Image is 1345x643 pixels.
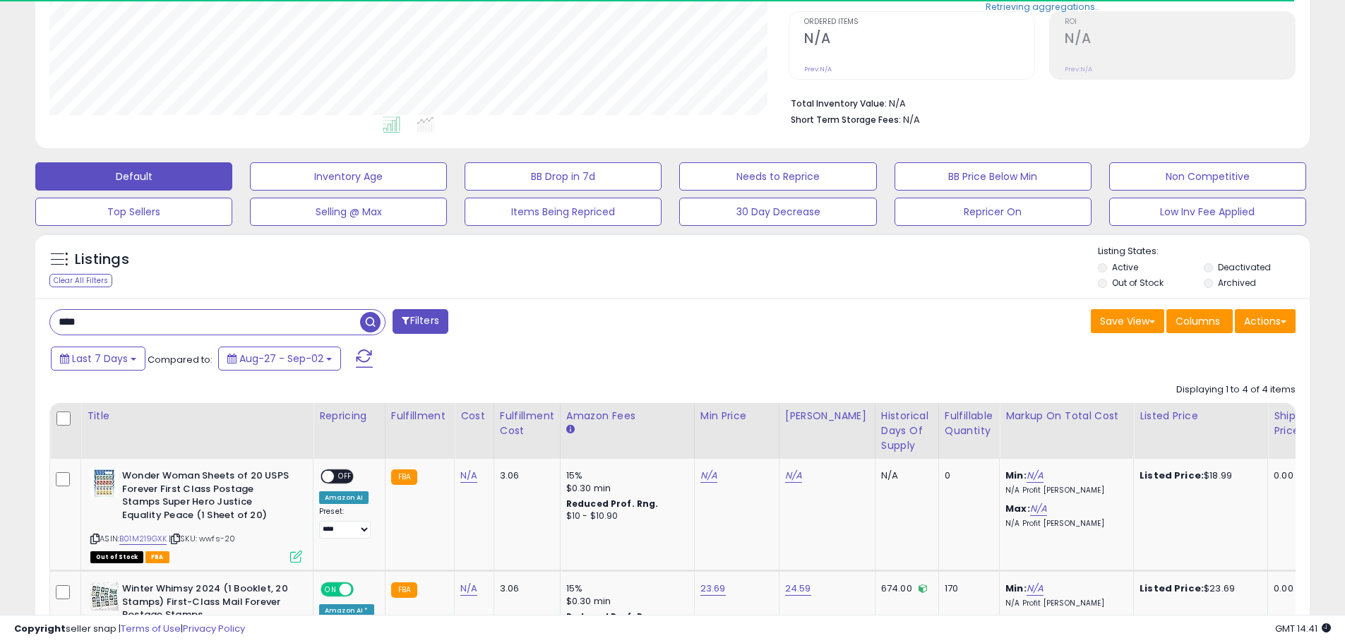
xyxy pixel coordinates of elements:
label: Deactivated [1218,261,1271,273]
button: Needs to Reprice [679,162,876,191]
b: Max: [1005,502,1030,515]
button: Non Competitive [1109,162,1306,191]
b: Reduced Prof. Rng. [566,498,659,510]
div: $0.30 min [566,482,683,495]
label: Archived [1218,277,1256,289]
div: 15% [566,582,683,595]
label: Active [1112,261,1138,273]
button: Save View [1091,309,1164,333]
span: Compared to: [148,353,213,366]
a: N/A [460,582,477,596]
p: N/A Profit [PERSON_NAME] [1005,519,1123,529]
div: Cost [460,409,488,423]
small: FBA [391,582,417,598]
div: 674.00 [881,582,928,595]
div: 3.06 [500,469,549,482]
span: 2025-09-10 14:41 GMT [1275,622,1331,635]
span: OFF [352,584,374,596]
span: | SKU: wwfs-20 [169,533,235,544]
a: N/A [460,469,477,483]
span: Aug-27 - Sep-02 [239,351,323,366]
button: Actions [1235,309,1296,333]
small: Amazon Fees. [566,423,575,436]
span: All listings that are currently out of stock and unavailable for purchase on Amazon [90,551,143,563]
div: Title [87,409,307,423]
b: Min: [1005,469,1027,482]
b: Listed Price: [1140,582,1204,595]
div: Repricing [319,409,379,423]
p: Listing States: [1098,245,1310,258]
div: Fulfillment Cost [500,409,554,438]
img: 61fA13-nuCL._SL40_.jpg [90,469,119,498]
button: Items Being Repriced [465,198,662,226]
div: Preset: [319,507,374,539]
p: N/A Profit [PERSON_NAME] [1005,486,1123,495]
div: Ship Price [1274,409,1302,438]
a: B01M219GXK [119,533,167,545]
div: 170 [945,582,988,595]
div: $10 - $10.90 [566,510,683,522]
h5: Listings [75,250,129,270]
a: N/A [1027,469,1044,483]
label: Out of Stock [1112,277,1164,289]
div: Displaying 1 to 4 of 4 items [1176,383,1296,397]
button: Inventory Age [250,162,447,191]
a: 23.69 [700,582,726,596]
span: Columns [1176,314,1220,328]
div: 3.06 [500,582,549,595]
a: Privacy Policy [183,622,245,635]
div: seller snap | | [14,623,245,636]
a: N/A [700,469,717,483]
div: Clear All Filters [49,274,112,287]
button: Top Sellers [35,198,232,226]
b: Min: [1005,582,1027,595]
button: Selling @ Max [250,198,447,226]
div: $18.99 [1140,469,1257,482]
div: 0.00 [1274,469,1297,482]
a: N/A [785,469,802,483]
strong: Copyright [14,622,66,635]
button: Default [35,162,232,191]
div: Amazon Fees [566,409,688,423]
span: Last 7 Days [72,351,128,366]
small: FBA [391,469,417,485]
div: ASIN: [90,469,302,561]
div: 0.00 [1274,582,1297,595]
div: Fulfillment [391,409,448,423]
button: Columns [1166,309,1233,333]
b: Winter Whimsy 2024 (1 Booklet, 20 Stamps) First-Class Mail Forever Postage Stamps [122,582,294,625]
b: Wonder Woman Sheets of 20 USPS Forever First Class Postage Stamps Super Hero Justice Equality Pea... [122,469,294,525]
a: N/A [1027,582,1044,596]
div: $0.30 min [566,595,683,608]
div: [PERSON_NAME] [785,409,869,423]
button: Last 7 Days [51,347,145,371]
div: Amazon AI [319,491,369,504]
span: OFF [334,471,357,483]
button: Repricer On [895,198,1092,226]
div: 0 [945,469,988,482]
div: Markup on Total Cost [1005,409,1128,423]
p: N/A Profit [PERSON_NAME] [1005,599,1123,608]
img: 51T1sqwEwqL._SL40_.jpg [90,582,119,611]
button: Aug-27 - Sep-02 [218,347,341,371]
div: 15% [566,469,683,482]
button: Low Inv Fee Applied [1109,198,1306,226]
a: Terms of Use [121,622,181,635]
button: 30 Day Decrease [679,198,876,226]
button: BB Drop in 7d [465,162,662,191]
span: ON [322,584,340,596]
span: FBA [145,551,169,563]
div: Fulfillable Quantity [945,409,993,438]
div: $23.69 [1140,582,1257,595]
div: Min Price [700,409,773,423]
a: N/A [1030,502,1047,516]
b: Listed Price: [1140,469,1204,482]
th: The percentage added to the cost of goods (COGS) that forms the calculator for Min & Max prices. [1000,403,1134,459]
button: Filters [393,309,448,334]
div: Historical Days Of Supply [881,409,933,453]
div: Listed Price [1140,409,1262,423]
button: BB Price Below Min [895,162,1092,191]
div: N/A [881,469,928,482]
a: 24.59 [785,582,811,596]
